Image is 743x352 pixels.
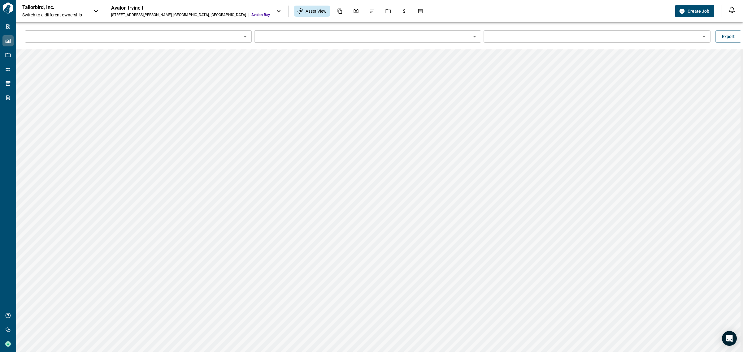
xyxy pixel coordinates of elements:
div: Documents [333,6,346,16]
button: Open [700,32,708,41]
div: Jobs [382,6,395,16]
div: Asset View [294,6,330,17]
span: Switch to a different ownership [22,12,87,18]
button: Open [470,32,479,41]
span: Create Job [688,8,709,14]
div: Photos [350,6,363,16]
button: Create Job [675,5,714,17]
span: Export [722,33,735,40]
div: Open Intercom Messenger [722,331,737,346]
div: Budgets [398,6,411,16]
div: Avalon Irvine I [111,5,270,11]
button: Open [241,32,250,41]
div: [STREET_ADDRESS][PERSON_NAME] , [GEOGRAPHIC_DATA] , [GEOGRAPHIC_DATA] [111,12,246,17]
p: Tailorbird, Inc. [22,4,78,11]
button: Open notification feed [727,5,737,15]
div: Issues & Info [366,6,379,16]
div: Takeoff Center [414,6,427,16]
span: Avalon Bay [251,12,270,17]
span: Asset View [306,8,327,14]
button: Export [715,30,741,43]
